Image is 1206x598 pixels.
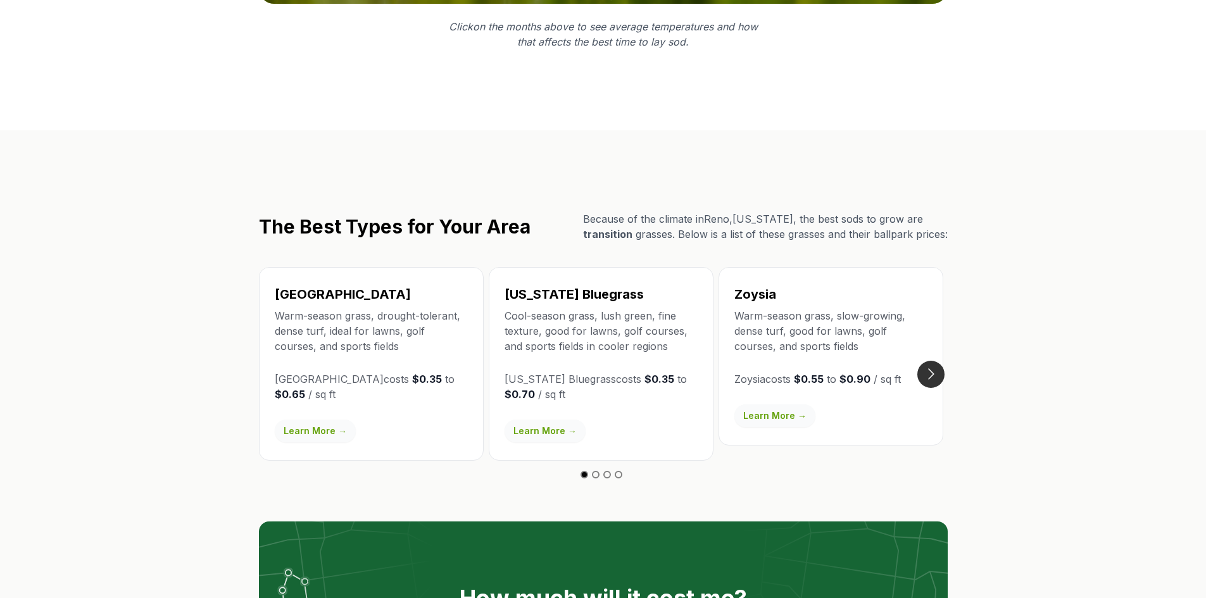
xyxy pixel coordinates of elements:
span: transition [583,228,632,240]
strong: $0.55 [794,373,824,385]
a: Learn More → [275,420,356,442]
button: Go to slide 4 [615,471,622,478]
p: Because of the climate in Reno , [US_STATE] , the best sods to grow are grasses. Below is a list ... [583,211,948,242]
h3: [GEOGRAPHIC_DATA] [275,285,468,303]
p: Warm-season grass, drought-tolerant, dense turf, ideal for lawns, golf courses, and sports fields [275,308,468,354]
h3: Zoysia [734,285,927,303]
p: [GEOGRAPHIC_DATA] costs to / sq ft [275,371,468,402]
strong: $0.65 [275,388,305,401]
strong: $0.90 [839,373,870,385]
a: Learn More → [734,404,815,427]
p: Cool-season grass, lush green, fine texture, good for lawns, golf courses, and sports fields in c... [505,308,698,354]
button: Go to next slide [917,361,945,388]
strong: $0.35 [644,373,674,385]
p: Zoysia costs to / sq ft [734,371,927,387]
a: Learn More → [505,420,586,442]
strong: $0.35 [412,373,442,385]
button: Go to slide 3 [603,471,611,478]
p: Click on the months above to see average temperatures and how that affects the best time to lay sod. [441,19,765,49]
p: Warm-season grass, slow-growing, dense turf, good for lawns, golf courses, and sports fields [734,308,927,354]
h3: [US_STATE] Bluegrass [505,285,698,303]
button: Go to slide 2 [592,471,600,478]
button: Go to slide 1 [581,471,588,478]
p: [US_STATE] Bluegrass costs to / sq ft [505,371,698,402]
strong: $0.70 [505,388,535,401]
h2: The Best Types for Your Area [259,215,531,238]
